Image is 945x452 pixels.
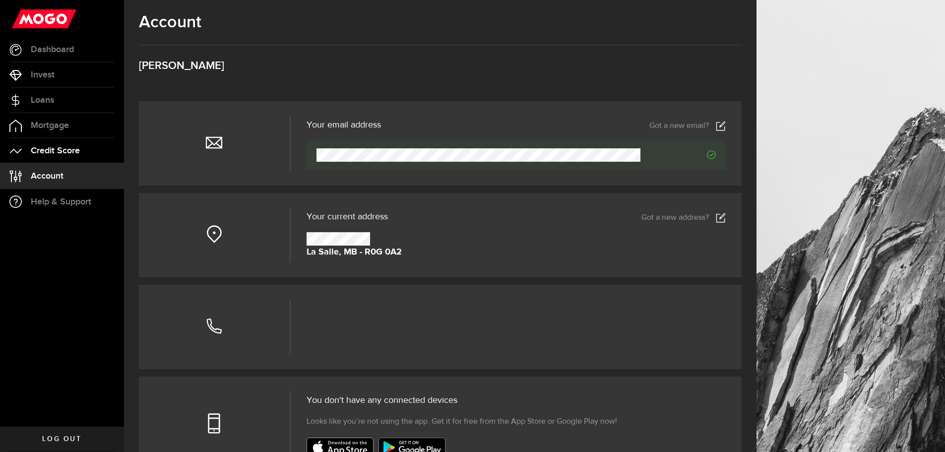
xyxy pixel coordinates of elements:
span: Dashboard [31,45,74,54]
span: You don't have any connected devices [307,396,457,405]
span: Credit Score [31,146,80,155]
button: Open LiveChat chat widget [8,4,38,34]
span: Looks like you’re not using the app. Get it for free from the App Store or Google Play now! [307,416,617,428]
span: Verified [640,150,716,159]
span: Invest [31,70,55,79]
h1: Account [139,12,742,32]
span: Mortgage [31,121,69,130]
span: Your current address [307,212,388,221]
a: Got a new email? [649,121,726,131]
strong: La Salle, MB - R0G 0A2 [307,246,402,259]
span: Account [31,172,63,181]
span: Log out [42,436,81,443]
span: Help & Support [31,197,91,206]
h3: [PERSON_NAME] [139,61,742,71]
h3: Your email address [307,121,381,129]
a: Got a new address? [641,213,726,223]
span: Loans [31,96,54,105]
